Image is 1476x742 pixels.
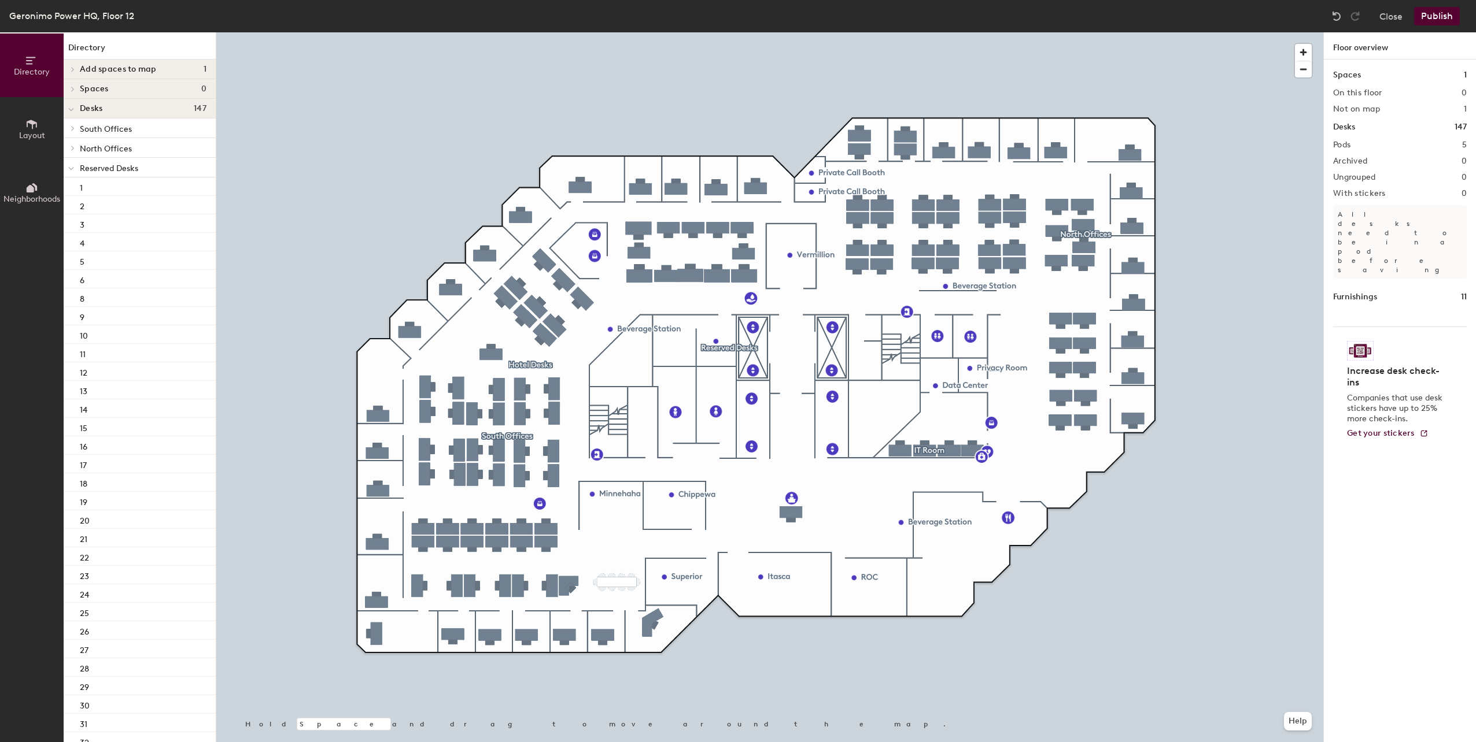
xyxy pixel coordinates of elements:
p: 9 [80,309,84,322]
span: Neighborhoods [3,194,60,204]
p: Companies that use desk stickers have up to 25% more check-ins. [1347,393,1446,424]
h1: 11 [1461,291,1467,303]
p: 6 [80,272,84,285]
h1: 147 [1455,121,1467,133]
span: Add spaces to map [80,65,157,74]
h2: With stickers [1333,189,1386,198]
img: Undo [1331,10,1342,22]
p: 31 [80,716,87,729]
p: 3 [80,217,84,230]
h2: 0 [1462,88,1467,98]
h2: 0 [1462,173,1467,182]
span: South Offices [80,124,132,134]
div: Geronimo Power HQ, Floor 12 [9,9,134,23]
p: 18 [80,476,87,489]
span: 0 [201,84,206,94]
h1: Furnishings [1333,291,1377,303]
p: 17 [80,457,87,470]
p: 27 [80,642,88,655]
p: 10 [80,328,88,341]
p: 13 [80,383,87,396]
p: 5 [80,254,84,267]
span: Spaces [80,84,109,94]
h1: Spaces [1333,69,1361,81]
h1: Desks [1333,121,1355,133]
a: Get your stickers [1347,429,1429,439]
button: Publish [1414,7,1460,25]
p: 23 [80,568,89,581]
h2: Not on map [1333,105,1380,114]
h2: 1 [1464,105,1467,114]
p: 16 [80,439,87,452]
h2: 0 [1462,189,1467,198]
h2: Pods [1333,140,1350,150]
span: Layout [19,131,45,140]
button: Close [1379,7,1403,25]
p: 12 [80,365,87,378]
p: 29 [80,679,89,692]
p: 21 [80,531,87,544]
p: 14 [80,402,87,415]
p: 22 [80,550,89,563]
h2: 0 [1462,157,1467,166]
h2: Ungrouped [1333,173,1376,182]
p: 28 [80,661,89,674]
p: 2 [80,198,84,212]
p: 11 [80,346,86,359]
h1: Directory [64,42,216,60]
span: Desks [80,104,102,113]
img: Sticker logo [1347,341,1374,361]
p: 26 [80,624,89,637]
p: 15 [80,420,87,433]
p: 20 [80,513,90,526]
p: 8 [80,291,84,304]
span: 147 [194,104,206,113]
button: Help [1284,712,1312,730]
h4: Increase desk check-ins [1347,365,1446,388]
span: North Offices [80,144,132,154]
img: Redo [1349,10,1361,22]
h2: On this floor [1333,88,1382,98]
h1: 1 [1464,69,1467,81]
p: 4 [80,235,84,248]
p: 19 [80,494,87,507]
h2: 5 [1462,140,1467,150]
p: 24 [80,587,89,600]
span: Directory [14,67,50,77]
span: Reserved Desks [80,164,138,173]
p: 25 [80,605,89,618]
p: 1 [80,180,83,193]
h2: Archived [1333,157,1367,166]
span: 1 [204,65,206,74]
span: Get your stickers [1347,428,1415,438]
h1: Floor overview [1324,32,1476,60]
p: All desks need to be in a pod before saving [1333,205,1467,279]
p: 30 [80,698,90,711]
